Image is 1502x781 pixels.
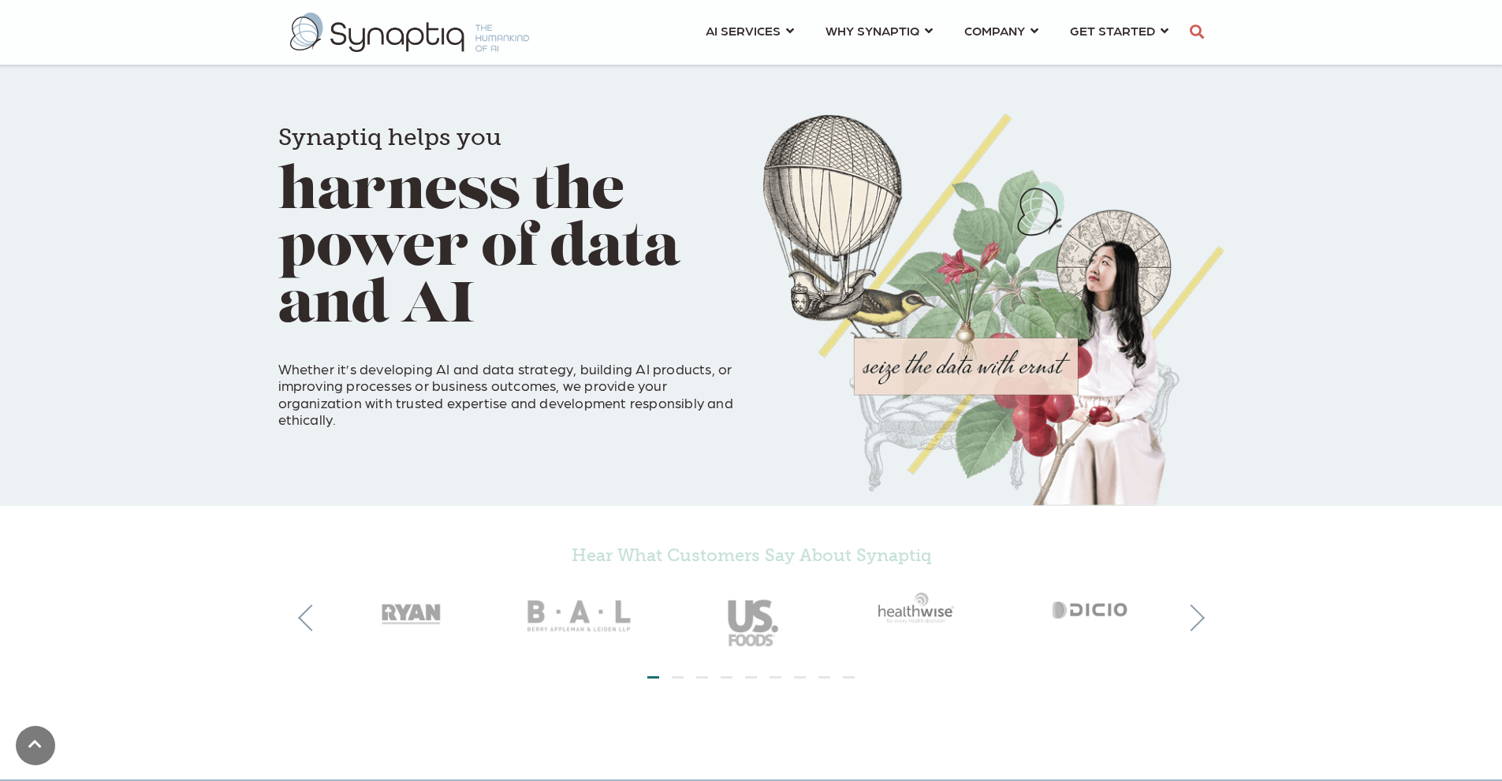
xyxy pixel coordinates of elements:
[278,123,501,151] span: Synaptiq helps you
[690,4,1184,61] nav: menu
[496,573,666,661] img: BAL_gray50
[721,676,732,679] li: Page dot 4
[278,102,740,336] h1: harness the power of data and AI
[826,20,919,41] span: WHY SYNAPTIQ
[298,604,325,631] button: Previous
[666,573,837,661] img: USFoods_gray50
[647,676,659,679] li: Page dot 1
[706,16,794,45] a: AI SERVICES
[278,343,740,428] p: Whether it’s developing AI and data strategy, building AI products, or improving processes or bus...
[278,442,444,482] iframe: Embedded CTA
[1178,604,1205,631] button: Next
[818,676,830,679] li: Page dot 8
[1070,20,1155,41] span: GET STARTED
[794,676,806,679] li: Page dot 7
[745,676,757,679] li: Page dot 5
[763,113,1224,506] img: Collage of girl, balloon, bird, and butterfly, with seize the data with ernst text
[837,573,1007,642] img: Healthwise_gray50
[706,20,781,41] span: AI SERVICES
[964,16,1038,45] a: COMPANY
[1070,16,1168,45] a: GET STARTED
[1007,573,1177,642] img: Dicio
[672,676,684,679] li: Page dot 2
[657,701,846,741] iframe: Embedded CTA
[326,545,1177,566] h5: Hear What Customers Say About Synaptiq
[826,16,933,45] a: WHY SYNAPTIQ
[770,676,781,679] li: Page dot 6
[964,20,1025,41] span: COMPANY
[326,573,496,642] img: RyanCompanies_gray50_2
[290,13,529,52] img: synaptiq logo-2
[696,676,708,679] li: Page dot 3
[843,676,855,679] li: Page dot 9
[475,442,680,482] iframe: Embedded CTA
